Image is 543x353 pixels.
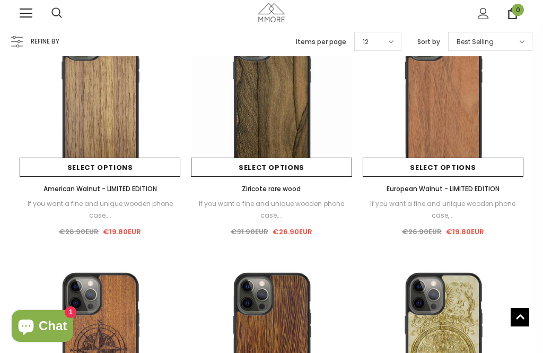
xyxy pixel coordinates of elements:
[191,183,352,195] a: Ziricote rare wood
[191,158,352,177] a: Select options
[258,3,285,22] img: MMORE Cases
[402,227,442,237] span: €26.90EUR
[103,227,141,237] span: €19.80EUR
[363,158,523,177] a: Select options
[387,184,500,193] span: European Walnut - LIMITED EDITION
[31,36,59,47] span: Refine by
[59,227,99,237] span: €26.90EUR
[296,37,346,47] label: Items per page
[8,310,76,345] inbox-online-store-chat: Shopify online store chat
[191,198,352,221] div: If you want a fine and unique wooden phone case,...
[43,184,157,193] span: American Walnut - LIMITED EDITION
[457,37,494,47] span: Best Selling
[512,4,524,16] span: 0
[363,37,369,47] span: 12
[507,8,518,19] a: 0
[363,183,523,195] a: European Walnut - LIMITED EDITION
[20,198,180,221] div: If you want a fine and unique wooden phone case,...
[417,37,440,47] label: Sort by
[242,184,301,193] span: Ziricote rare wood
[20,183,180,195] a: American Walnut - LIMITED EDITION
[363,198,523,221] div: If you want a fine and unique wooden phone case,...
[20,158,180,177] a: Select options
[446,227,484,237] span: €19.80EUR
[273,227,312,237] span: €26.90EUR
[231,227,268,237] span: €31.90EUR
